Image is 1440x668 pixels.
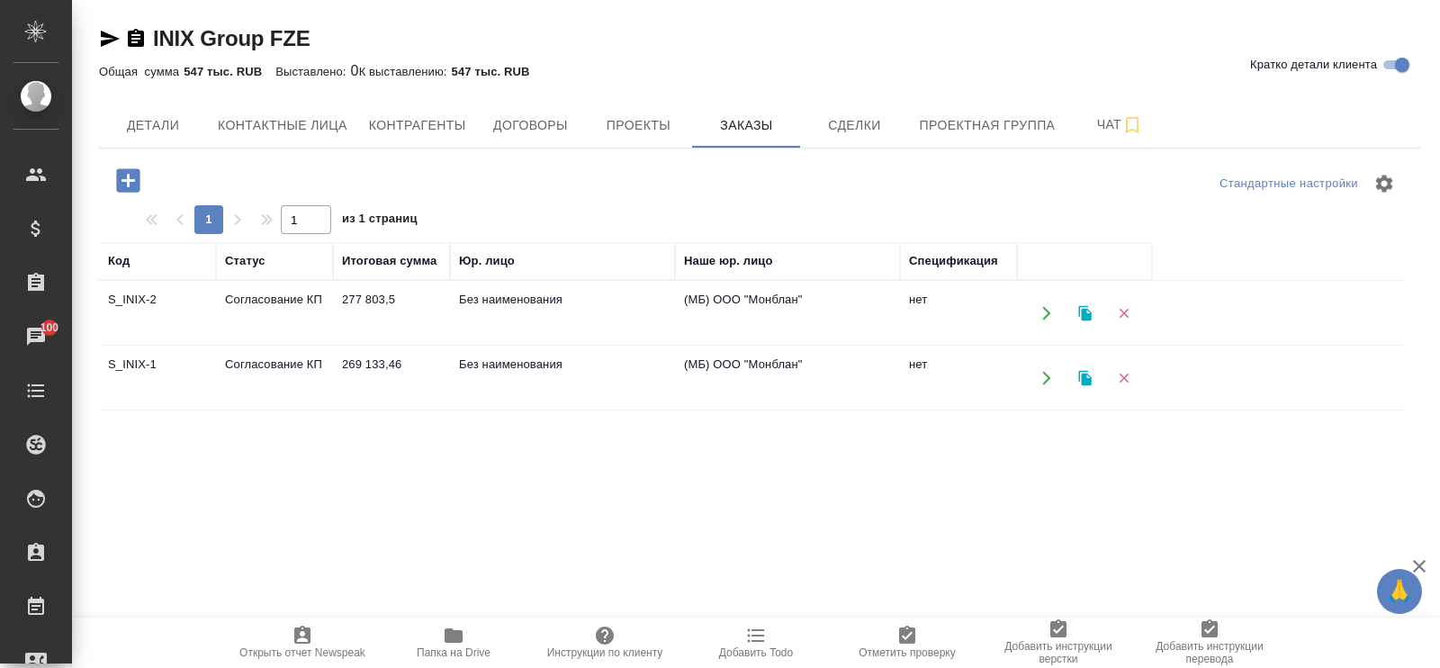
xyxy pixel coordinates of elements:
[983,618,1134,668] button: Добавить инструкции верстки
[1121,114,1143,136] svg: Подписаться
[342,208,418,234] span: из 1 страниц
[225,252,265,270] div: Статус
[216,282,333,345] td: Согласование КП
[452,65,544,78] p: 547 тыс. RUB
[684,252,773,270] div: Наше юр. лицо
[218,114,347,137] span: Контактные лица
[832,618,983,668] button: Отметить проверку
[450,347,675,410] td: Без наименования
[680,618,832,668] button: Добавить Todo
[1028,359,1065,396] button: Открыть
[1384,573,1415,610] span: 🙏
[333,282,450,345] td: 277 803,5
[859,646,955,659] span: Отметить проверку
[239,646,365,659] span: Открыть отчет Newspeak
[1250,56,1377,74] span: Кратко детали клиента
[450,282,675,345] td: Без наименования
[99,65,184,78] p: Общая сумма
[359,65,452,78] p: К выставлению:
[275,65,350,78] p: Выставлено:
[1377,569,1422,614] button: 🙏
[1105,359,1142,396] button: Удалить
[216,347,333,410] td: Согласование КП
[675,282,900,345] td: (МБ) ООО "Монблан"
[333,347,450,410] td: 269 133,46
[719,646,793,659] span: Добавить Todo
[99,282,216,345] td: S_INIX-2
[1066,294,1103,331] button: Клонировать
[103,162,153,199] button: Добавить проект
[909,252,998,270] div: Спецификация
[184,65,275,78] p: 547 тыс. RUB
[108,252,130,270] div: Код
[1076,113,1163,136] span: Чат
[811,114,897,137] span: Сделки
[1215,170,1363,198] div: split button
[369,114,466,137] span: Контрагенты
[595,114,681,137] span: Проекты
[919,114,1055,137] span: Проектная группа
[227,618,378,668] button: Открыть отчет Newspeak
[1363,162,1406,205] span: Настроить таблицу
[1028,294,1065,331] button: Открыть
[900,282,1017,345] td: нет
[547,646,663,659] span: Инструкции по клиенту
[1134,618,1285,668] button: Добавить инструкции перевода
[1145,640,1274,665] span: Добавить инструкции перевода
[30,319,70,337] span: 100
[153,26,310,50] a: INIX Group FZE
[703,114,789,137] span: Заказы
[378,618,529,668] button: Папка на Drive
[99,347,216,410] td: S_INIX-1
[125,28,147,50] button: Скопировать ссылку
[900,347,1017,410] td: нет
[99,28,121,50] button: Скопировать ссылку для ЯМессенджера
[110,114,196,137] span: Детали
[99,60,1420,82] div: 0
[1105,294,1142,331] button: Удалить
[1066,359,1103,396] button: Клонировать
[4,314,67,359] a: 100
[459,252,515,270] div: Юр. лицо
[342,252,436,270] div: Итоговая сумма
[994,640,1123,665] span: Добавить инструкции верстки
[487,114,573,137] span: Договоры
[417,646,490,659] span: Папка на Drive
[529,618,680,668] button: Инструкции по клиенту
[675,347,900,410] td: (МБ) ООО "Монблан"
